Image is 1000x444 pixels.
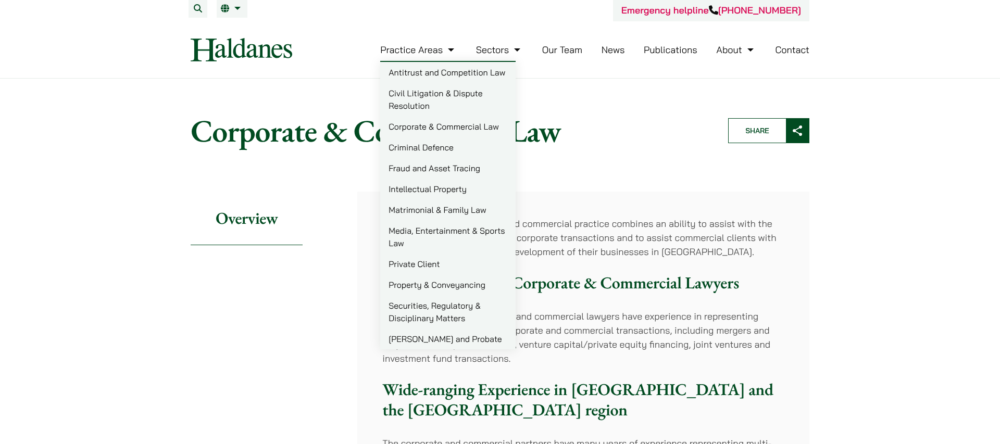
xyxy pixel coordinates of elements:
a: Matrimonial & Family Law [380,199,516,220]
p: [PERSON_NAME]’ corporate and commercial practice combines an ability to assist with the execution... [382,217,784,259]
h2: Overview [191,192,303,245]
a: EN [221,4,243,12]
a: Civil Litigation & Dispute Resolution [380,83,516,116]
img: Logo of Haldanes [191,38,292,61]
a: Criminal Defence [380,137,516,158]
a: News [602,44,625,56]
a: Sectors [476,44,523,56]
a: Antitrust and Competition Law [380,62,516,83]
p: Our focused team of corporate and commercial lawyers have experience in representing clients in e... [382,309,784,365]
a: Our Team [542,44,582,56]
h1: Corporate & Commercial Law [191,112,710,149]
a: Corporate & Commercial Law [380,116,516,137]
a: Property & Conveyancing [380,274,516,295]
a: Publications [644,44,697,56]
span: Share [729,119,786,143]
button: Share [728,118,809,143]
a: [PERSON_NAME] and Probate [380,328,516,349]
a: Emergency helpline[PHONE_NUMBER] [621,4,801,16]
a: Intellectual Property [380,179,516,199]
a: Media, Entertainment & Sports Law [380,220,516,253]
a: About [716,44,756,56]
h3: Wide-ranging Experience in [GEOGRAPHIC_DATA] and the [GEOGRAPHIC_DATA] region [382,379,784,420]
a: Securities, Regulatory & Disciplinary Matters [380,295,516,328]
a: Private Client [380,253,516,274]
a: Contact [775,44,809,56]
h3: A Focused Team of Corporate & Commercial Lawyers [382,273,784,293]
a: Fraud and Asset Tracing [380,158,516,179]
a: Practice Areas [380,44,457,56]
